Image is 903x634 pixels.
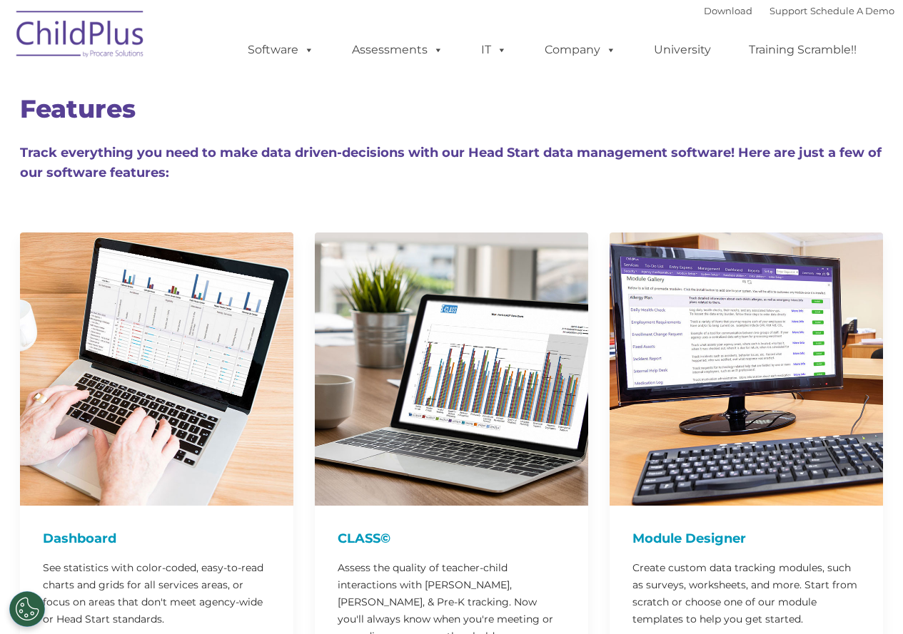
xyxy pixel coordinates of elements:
[20,93,136,124] span: Features
[20,232,293,506] img: Dash
[9,1,152,72] img: ChildPlus by Procare Solutions
[43,528,271,548] h4: Dashboard
[530,36,630,64] a: Company
[704,5,752,16] a: Download
[9,591,45,627] button: Cookies Settings
[233,36,328,64] a: Software
[770,5,807,16] a: Support
[640,36,725,64] a: University
[338,528,565,548] h4: CLASS©
[610,232,883,506] img: ModuleDesigner750
[632,528,860,548] h4: Module Designer
[632,559,860,628] p: Create custom data tracking modules, such as surveys, worksheets, and more. Start from scratch or...
[735,36,871,64] a: Training Scramble!!
[810,5,894,16] a: Schedule A Demo
[467,36,521,64] a: IT
[20,145,882,180] span: Track everything you need to make data driven-decisions with our Head Start data management softw...
[338,36,458,64] a: Assessments
[315,232,588,506] img: CLASS-750
[43,559,271,628] p: See statistics with color-coded, easy-to-read charts and grids for all services areas, or focus o...
[704,5,894,16] font: |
